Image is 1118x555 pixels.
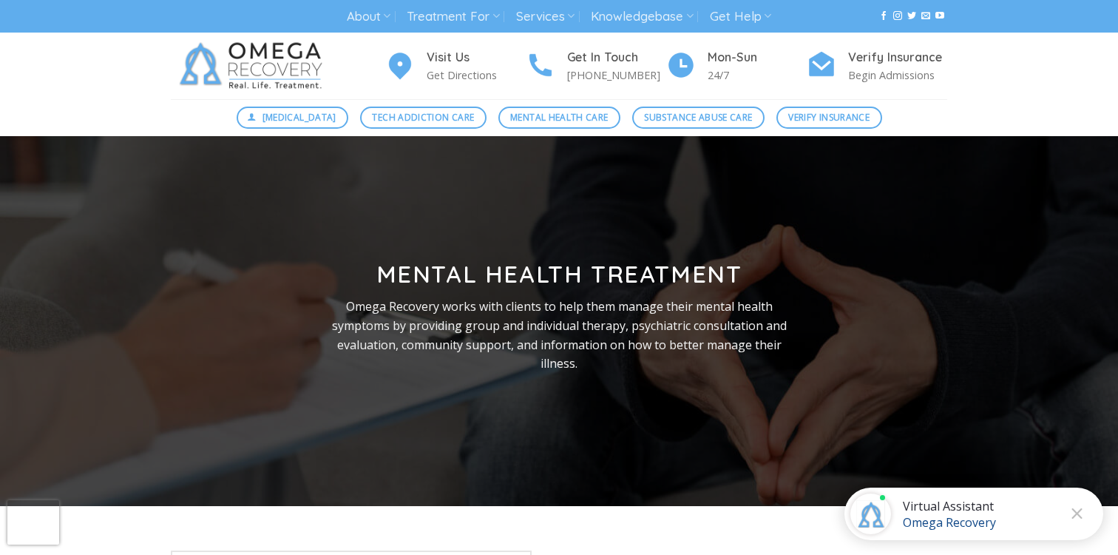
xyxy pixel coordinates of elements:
[526,48,666,84] a: Get In Touch [PHONE_NUMBER]
[319,297,799,373] p: Omega Recovery works with clients to help them manage their mental health symptoms by providing g...
[567,48,666,67] h4: Get In Touch
[788,110,870,124] span: Verify Insurance
[510,110,608,124] span: Mental Health Care
[237,107,349,129] a: [MEDICAL_DATA]
[360,107,487,129] a: Tech Addiction Care
[935,11,944,21] a: Follow on YouTube
[498,107,620,129] a: Mental Health Care
[879,11,888,21] a: Follow on Facebook
[776,107,882,129] a: Verify Insurance
[921,11,930,21] a: Send us an email
[516,3,575,30] a: Services
[7,500,59,545] iframe: reCAPTCHA
[372,110,474,124] span: Tech Addiction Care
[632,107,765,129] a: Substance Abuse Care
[385,48,526,84] a: Visit Us Get Directions
[807,48,947,84] a: Verify Insurance Begin Admissions
[591,3,693,30] a: Knowledgebase
[907,11,916,21] a: Follow on Twitter
[347,3,390,30] a: About
[427,48,526,67] h4: Visit Us
[262,110,336,124] span: [MEDICAL_DATA]
[407,3,499,30] a: Treatment For
[644,110,752,124] span: Substance Abuse Care
[848,67,947,84] p: Begin Admissions
[567,67,666,84] p: [PHONE_NUMBER]
[708,48,807,67] h4: Mon-Sun
[708,67,807,84] p: 24/7
[710,3,771,30] a: Get Help
[171,33,337,99] img: Omega Recovery
[848,48,947,67] h4: Verify Insurance
[893,11,902,21] a: Follow on Instagram
[427,67,526,84] p: Get Directions
[376,259,742,289] strong: Mental Health Treatment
